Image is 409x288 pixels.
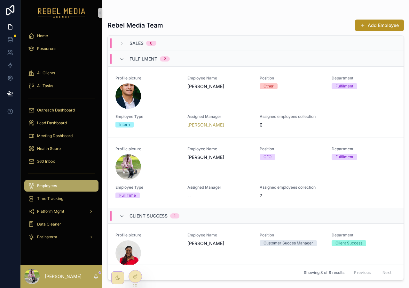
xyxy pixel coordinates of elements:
[260,185,324,190] span: Assigned employees collection
[187,193,191,199] span: --
[37,46,56,51] span: Resources
[119,122,130,128] div: Intern
[24,67,98,79] a: All Clients
[24,218,98,230] a: Data Cleaner
[187,83,252,90] span: [PERSON_NAME]
[335,240,362,246] div: Client Success
[164,56,166,62] div: 2
[37,159,55,164] span: 360 Inbox
[115,114,180,119] span: Employee Type
[260,146,324,152] span: Position
[37,235,57,240] span: Brainstorm
[37,133,73,138] span: Meeting Dashboard
[187,114,252,119] span: Assigned Manager
[187,154,252,160] span: [PERSON_NAME]
[108,137,404,208] a: Profile pictureEmployee Name[PERSON_NAME]PositionCEODepartmentFulfilmentEmployee TypeFull TimeAss...
[37,120,67,126] span: Lead Dashboard
[174,213,176,218] div: 1
[260,122,263,128] span: 0
[115,233,180,238] span: Profile picture
[115,185,180,190] span: Employee Type
[263,83,274,89] div: Other
[335,83,353,89] div: Fulfilment
[187,146,252,152] span: Employee Name
[150,41,153,46] div: 0
[108,66,404,137] a: Profile pictureEmployee Name[PERSON_NAME]PositionOtherDepartmentFulfilmentEmployee TypeInternAssi...
[187,122,224,128] a: [PERSON_NAME]
[37,209,64,214] span: Platform Mgmt
[187,240,252,247] span: [PERSON_NAME]
[260,193,262,199] span: 7
[37,108,75,113] span: Outreach Dashboard
[260,233,324,238] span: Position
[45,273,82,280] p: [PERSON_NAME]
[20,26,102,251] div: scrollable content
[24,117,98,129] a: Lead Dashboard
[24,206,98,217] a: Platform Mgmt
[37,146,61,151] span: Health Score
[355,20,404,31] button: Add Employee
[24,130,98,142] a: Meeting Dashboard
[187,233,252,238] span: Employee Name
[24,104,98,116] a: Outreach Dashboard
[115,146,180,152] span: Profile picture
[24,193,98,204] a: Time Tracking
[37,33,48,38] span: Home
[24,30,98,42] a: Home
[37,183,57,188] span: Employees
[187,185,252,190] span: Assigned Manager
[107,21,163,30] h1: Rebel Media Team
[37,196,63,201] span: Time Tracking
[263,240,313,246] div: Customer Succes Manager
[24,180,98,192] a: Employees
[24,43,98,54] a: Resources
[332,233,396,238] span: Department
[335,154,353,160] div: Fulfilment
[260,114,324,119] span: Assigned employees collection
[260,76,324,81] span: Position
[130,40,144,46] span: Sales
[24,80,98,92] a: All Tasks
[130,56,157,62] span: Fulfilment
[115,76,180,81] span: Profile picture
[24,143,98,154] a: Health Score
[24,231,98,243] a: Brainstorm
[37,70,55,76] span: All Clients
[304,270,344,275] span: Showing 8 of 8 results
[263,154,271,160] div: CEO
[24,156,98,167] a: 360 Inbox
[187,76,252,81] span: Employee Name
[38,8,85,18] img: App logo
[37,222,61,227] span: Data Cleaner
[332,76,396,81] span: Department
[332,146,396,152] span: Department
[130,213,168,219] span: Client Success
[37,83,53,88] span: All Tasks
[119,193,136,198] div: Full Time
